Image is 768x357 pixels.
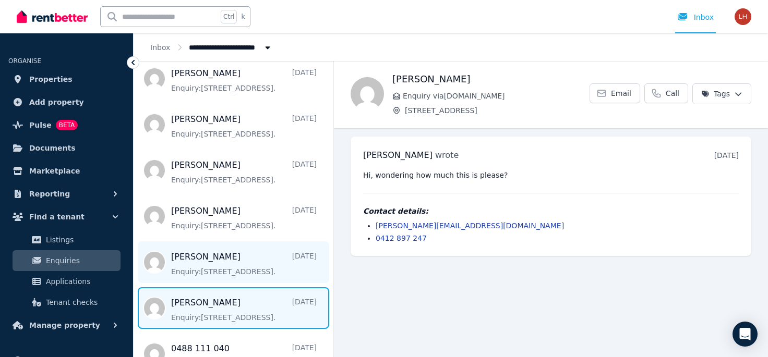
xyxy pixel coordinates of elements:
[171,251,317,277] a: [PERSON_NAME][DATE]Enquiry:[STREET_ADDRESS].
[8,115,125,136] a: PulseBETA
[714,151,739,159] time: [DATE]
[56,120,78,130] span: BETA
[403,91,590,101] span: Enquiry via [DOMAIN_NAME]
[8,92,125,113] a: Add property
[8,161,125,181] a: Marketplace
[376,221,564,230] a: [PERSON_NAME][EMAIL_ADDRESS][DOMAIN_NAME]
[29,142,76,154] span: Documents
[29,211,85,223] span: Find a tenant
[171,67,317,93] a: [PERSON_NAME][DATE]Enquiry:[STREET_ADDRESS].
[644,83,688,103] a: Call
[46,233,116,246] span: Listings
[8,57,41,65] span: ORGANISE
[171,205,317,231] a: [PERSON_NAME][DATE]Enquiry:[STREET_ADDRESS].
[666,88,679,99] span: Call
[171,159,317,185] a: [PERSON_NAME][DATE]Enquiry:[STREET_ADDRESS].
[171,297,317,323] a: [PERSON_NAME][DATE]Enquiry:[STREET_ADDRESS].
[46,254,116,267] span: Enquiries
[29,319,100,331] span: Manage property
[376,234,427,242] a: 0412 897 247
[392,72,590,87] h1: [PERSON_NAME]
[8,315,125,336] button: Manage property
[171,113,317,139] a: [PERSON_NAME][DATE]Enquiry:[STREET_ADDRESS].
[8,69,125,90] a: Properties
[13,229,121,250] a: Listings
[13,250,121,271] a: Enquiries
[46,275,116,288] span: Applications
[677,12,714,22] div: Inbox
[13,292,121,313] a: Tenant checks
[363,206,739,216] h4: Contact details:
[405,105,590,116] span: [STREET_ADDRESS]
[692,83,751,104] button: Tags
[8,183,125,204] button: Reporting
[241,13,245,21] span: k
[150,43,170,52] a: Inbox
[8,206,125,227] button: Find a tenant
[733,322,758,347] div: Open Intercom Messenger
[13,271,121,292] a: Applications
[363,170,739,180] pre: Hi, wondering how much this is please?
[29,73,73,85] span: Properties
[8,138,125,158] a: Documents
[701,89,730,99] span: Tags
[29,96,84,108] span: Add property
[29,119,52,131] span: Pulse
[590,83,640,103] a: Email
[351,77,384,110] img: Ross
[134,33,290,61] nav: Breadcrumb
[435,150,459,160] span: wrote
[46,296,116,309] span: Tenant checks
[29,165,80,177] span: Marketplace
[735,8,751,25] img: LINDA HAMAMDJIAN
[29,188,70,200] span: Reporting
[221,10,237,23] span: Ctrl
[17,9,88,24] img: RentBetter
[363,150,433,160] span: [PERSON_NAME]
[611,88,631,99] span: Email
